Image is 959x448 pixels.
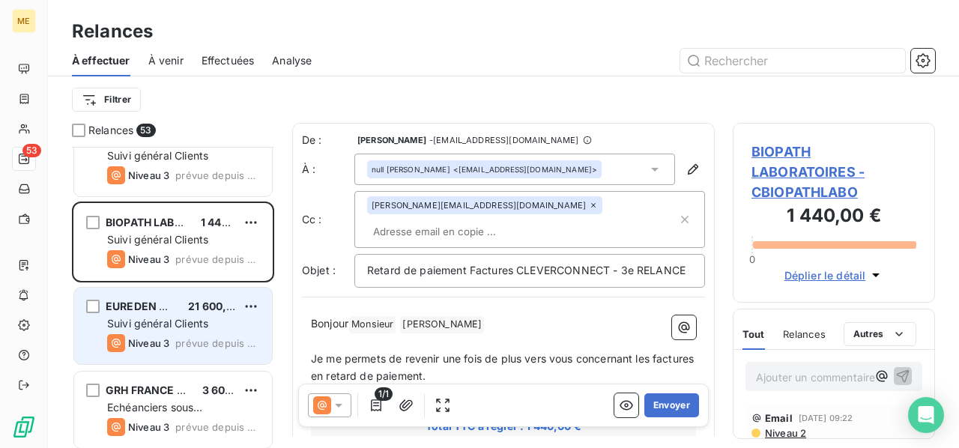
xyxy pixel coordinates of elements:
[12,415,36,439] img: Logo LeanPay
[400,316,484,333] span: [PERSON_NAME]
[136,124,155,137] span: 53
[742,328,765,340] span: Tout
[372,164,597,175] div: <[EMAIL_ADDRESS][DOMAIN_NAME]>
[107,149,208,162] span: Suivi général Clients
[202,384,260,396] span: 3 600,00 €
[175,337,260,349] span: prévue depuis 2 jours
[908,397,944,433] div: Open Intercom Messenger
[128,337,169,349] span: Niveau 3
[844,322,916,346] button: Autres
[644,393,699,417] button: Envoyer
[106,300,197,312] span: EUREDEN GROUP
[88,123,133,138] span: Relances
[367,264,686,276] span: Retard de paiement Factures CLEVERCONNECT - 3e RELANCE
[128,421,169,433] span: Niveau 3
[201,216,256,228] span: 1 440,00 €
[72,18,153,45] h3: Relances
[763,427,806,439] span: Niveau 2
[311,317,348,330] span: Bonjour
[429,136,578,145] span: - [EMAIL_ADDRESS][DOMAIN_NAME]
[302,162,354,177] label: À :
[765,412,793,424] span: Email
[175,253,260,265] span: prévue depuis 2 jours
[106,384,247,396] span: GRH FRANCE CONSULTING
[799,414,853,423] span: [DATE] 09:22
[22,144,41,157] span: 53
[12,147,35,171] a: 53
[367,220,540,243] input: Adresse email en copie ...
[749,253,755,265] span: 0
[751,142,916,202] span: BIOPATH LABORATOIRES - CBIOPATHLABO
[72,53,130,68] span: À effectuer
[680,49,905,73] input: Rechercher
[357,136,426,145] span: [PERSON_NAME]
[780,267,889,284] button: Déplier le détail
[311,352,697,382] span: Je me permets de revenir une fois de plus vers vous concernant les factures en retard de paiement.
[72,88,141,112] button: Filtrer
[148,53,184,68] span: À venir
[302,264,336,276] span: Objet :
[128,253,169,265] span: Niveau 3
[107,233,208,246] span: Suivi général Clients
[12,9,36,33] div: ME
[106,216,235,228] span: BIOPATH LABORATOIRES
[175,169,260,181] span: prévue depuis 2 jours
[784,267,866,283] span: Déplier le détail
[202,53,255,68] span: Effectuées
[751,202,916,232] h3: 1 440,00 €
[349,316,396,333] span: Monsieur
[107,317,208,330] span: Suivi général Clients
[72,147,274,448] div: grid
[372,201,586,210] span: [PERSON_NAME][EMAIL_ADDRESS][DOMAIN_NAME]
[783,328,826,340] span: Relances
[188,300,250,312] span: 21 600,00 €
[107,401,202,429] span: Echéanciers sous prélèvements
[128,169,169,181] span: Niveau 3
[302,133,354,148] span: De :
[375,387,393,401] span: 1/1
[175,421,260,433] span: prévue depuis 2 jours
[272,53,312,68] span: Analyse
[302,212,354,227] label: Cc :
[372,164,450,175] span: null [PERSON_NAME]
